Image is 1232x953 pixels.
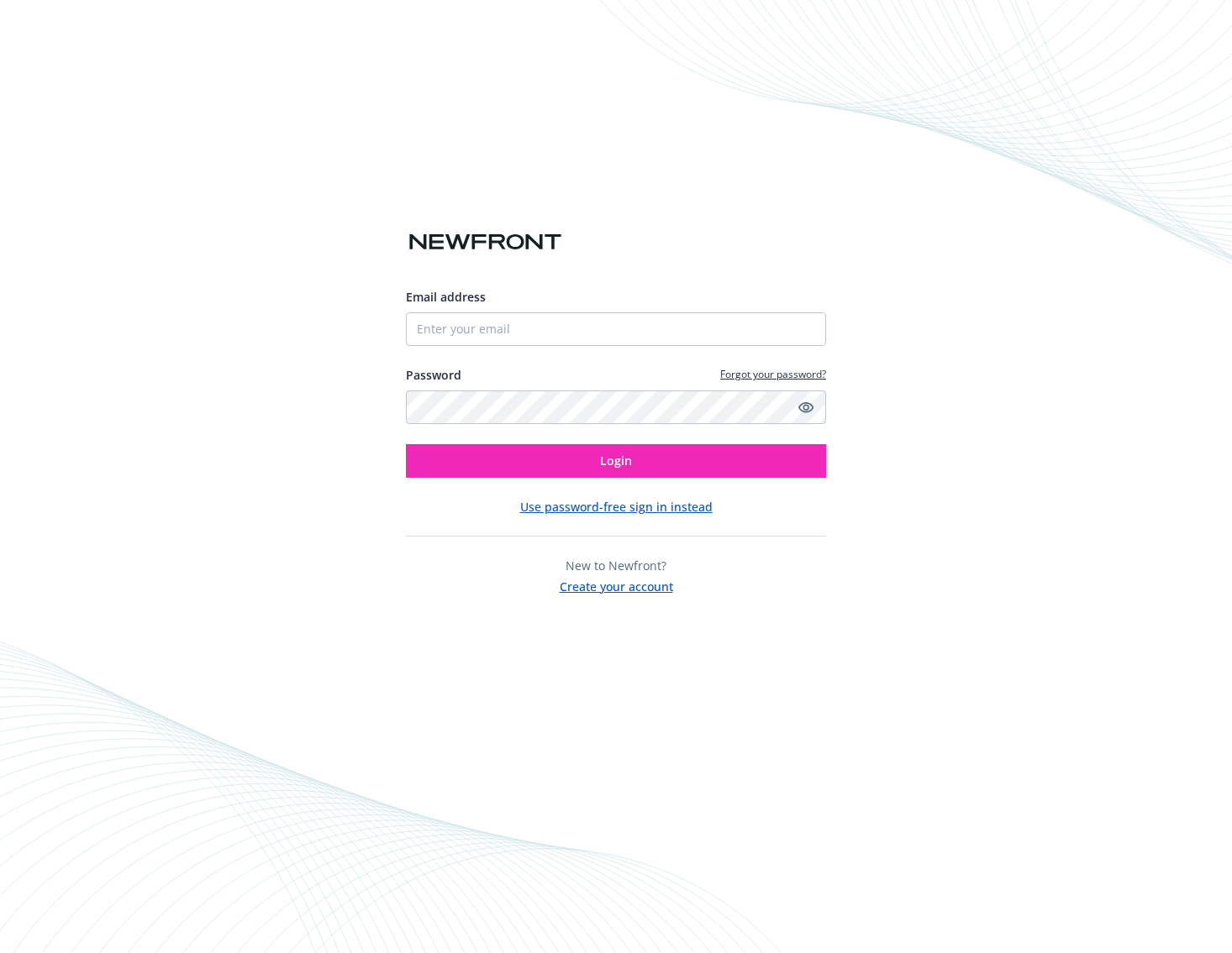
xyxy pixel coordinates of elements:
[600,453,632,469] span: Login
[406,228,565,257] img: Newfront logo
[406,444,826,478] button: Login
[406,289,486,305] span: Email address
[406,390,826,424] input: Enter your password
[720,367,826,381] a: Forgot your password?
[566,558,666,573] span: New to Newfront?
[796,397,816,417] a: Show password
[520,498,713,516] button: Use password-free sign in instead
[560,574,673,595] button: Create your account
[406,366,461,384] label: Password
[406,312,826,346] input: Enter your email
